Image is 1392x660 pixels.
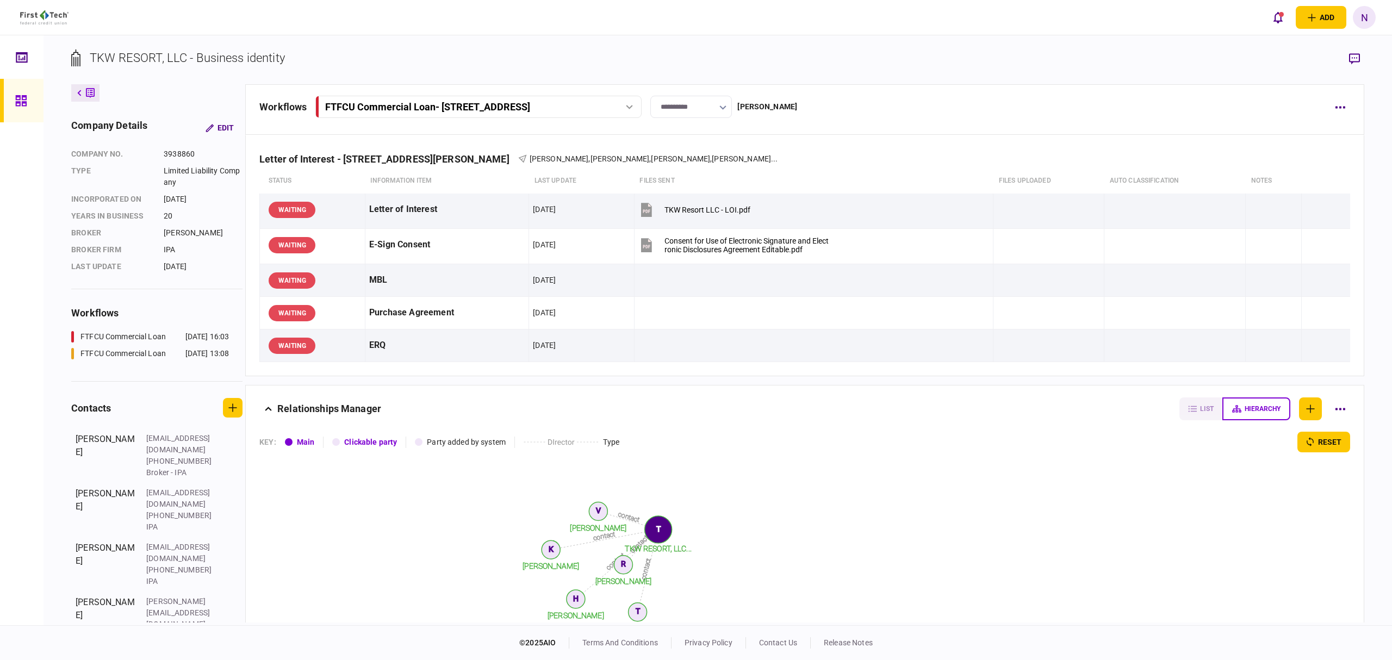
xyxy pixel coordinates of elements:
[651,154,710,163] span: [PERSON_NAME]
[533,239,556,250] div: [DATE]
[664,236,829,254] div: Consent for Use of Electronic Signature and Electronic Disclosures Agreement Editable.pdf
[315,96,642,118] button: FTFCU Commercial Loan- [STREET_ADDRESS]
[297,437,315,448] div: Main
[649,154,651,163] span: ,
[71,331,229,343] a: FTFCU Commercial Loan[DATE] 16:03
[259,99,307,114] div: workflows
[369,197,525,222] div: Letter of Interest
[595,577,652,586] tspan: [PERSON_NAME]
[71,118,147,138] div: company details
[164,210,243,222] div: 20
[636,607,641,615] text: T
[20,10,69,24] img: client company logo
[533,204,556,215] div: [DATE]
[259,153,518,165] div: Letter of Interest - [STREET_ADDRESS][PERSON_NAME]
[259,437,276,448] div: KEY :
[588,154,590,163] span: ,
[146,467,217,478] div: Broker - IPA
[570,524,627,532] tspan: [PERSON_NAME]
[582,638,658,647] a: terms and conditions
[685,638,732,647] a: privacy policy
[76,541,135,587] div: [PERSON_NAME]
[369,268,525,292] div: MBL
[269,237,315,253] div: WAITING
[344,437,397,448] div: Clickable party
[529,169,635,194] th: last update
[71,306,243,320] div: workflows
[638,233,829,257] button: Consent for Use of Electronic Signature and Electronic Disclosures Agreement Editable.pdf
[185,331,229,343] div: [DATE] 16:03
[71,210,153,222] div: years in business
[1296,6,1346,29] button: open adding identity options
[71,401,111,415] div: contacts
[1200,405,1214,413] span: list
[549,545,554,553] text: K
[634,169,993,194] th: files sent
[1266,6,1289,29] button: open notifications list
[1297,432,1350,452] button: reset
[269,202,315,218] div: WAITING
[269,272,315,289] div: WAITING
[533,275,556,285] div: [DATE]
[164,148,243,160] div: 3938860
[573,594,579,603] text: H
[277,397,381,420] div: Relationships Manager
[269,338,315,354] div: WAITING
[76,487,135,533] div: [PERSON_NAME]
[146,510,217,521] div: [PHONE_NUMBER]
[625,544,692,553] tspan: TKW RESORT, LLC...
[1245,405,1281,413] span: hierarchy
[71,227,153,239] div: Broker
[369,301,525,325] div: Purchase Agreement
[759,638,797,647] a: contact us
[90,49,285,67] div: TKW RESORT, LLC - Business identity
[71,244,153,256] div: broker firm
[591,154,650,163] span: [PERSON_NAME]
[993,169,1104,194] th: Files uploaded
[76,596,135,642] div: [PERSON_NAME]
[325,101,530,113] div: FTFCU Commercial Loan - [STREET_ADDRESS]
[548,611,604,620] tspan: [PERSON_NAME]
[71,148,153,160] div: company no.
[523,562,580,570] tspan: [PERSON_NAME]
[146,456,217,467] div: [PHONE_NUMBER]
[71,261,153,272] div: last update
[164,227,243,239] div: [PERSON_NAME]
[1104,169,1246,194] th: auto classification
[71,194,153,205] div: incorporated on
[1222,397,1290,420] button: hierarchy
[164,261,243,272] div: [DATE]
[1179,397,1222,420] button: list
[80,331,166,343] div: FTFCU Commercial Loan
[71,165,153,188] div: Type
[596,506,601,515] text: V
[146,596,217,630] div: [PERSON_NAME][EMAIL_ADDRESS][DOMAIN_NAME]
[617,510,641,524] text: contact
[269,305,315,321] div: WAITING
[771,153,778,165] span: ...
[80,348,166,359] div: FTFCU Commercial Loan
[146,521,217,533] div: IPA
[197,118,243,138] button: Edit
[164,244,243,256] div: IPA
[146,433,217,456] div: [EMAIL_ADDRESS][DOMAIN_NAME]
[1246,169,1302,194] th: notes
[164,194,243,205] div: [DATE]
[824,638,873,647] a: release notes
[146,487,217,510] div: [EMAIL_ADDRESS][DOMAIN_NAME]
[621,559,626,568] text: R
[533,340,556,351] div: [DATE]
[603,437,620,448] div: Type
[519,637,569,649] div: © 2025 AIO
[164,165,243,188] div: Limited Liability Company
[533,307,556,318] div: [DATE]
[1353,6,1376,29] button: N
[530,154,589,163] span: [PERSON_NAME]
[260,169,365,194] th: status
[427,437,506,448] div: Party added by system
[710,154,712,163] span: ,
[712,154,771,163] span: [PERSON_NAME]
[146,541,217,564] div: [EMAIL_ADDRESS][DOMAIN_NAME]
[737,101,797,113] div: [PERSON_NAME]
